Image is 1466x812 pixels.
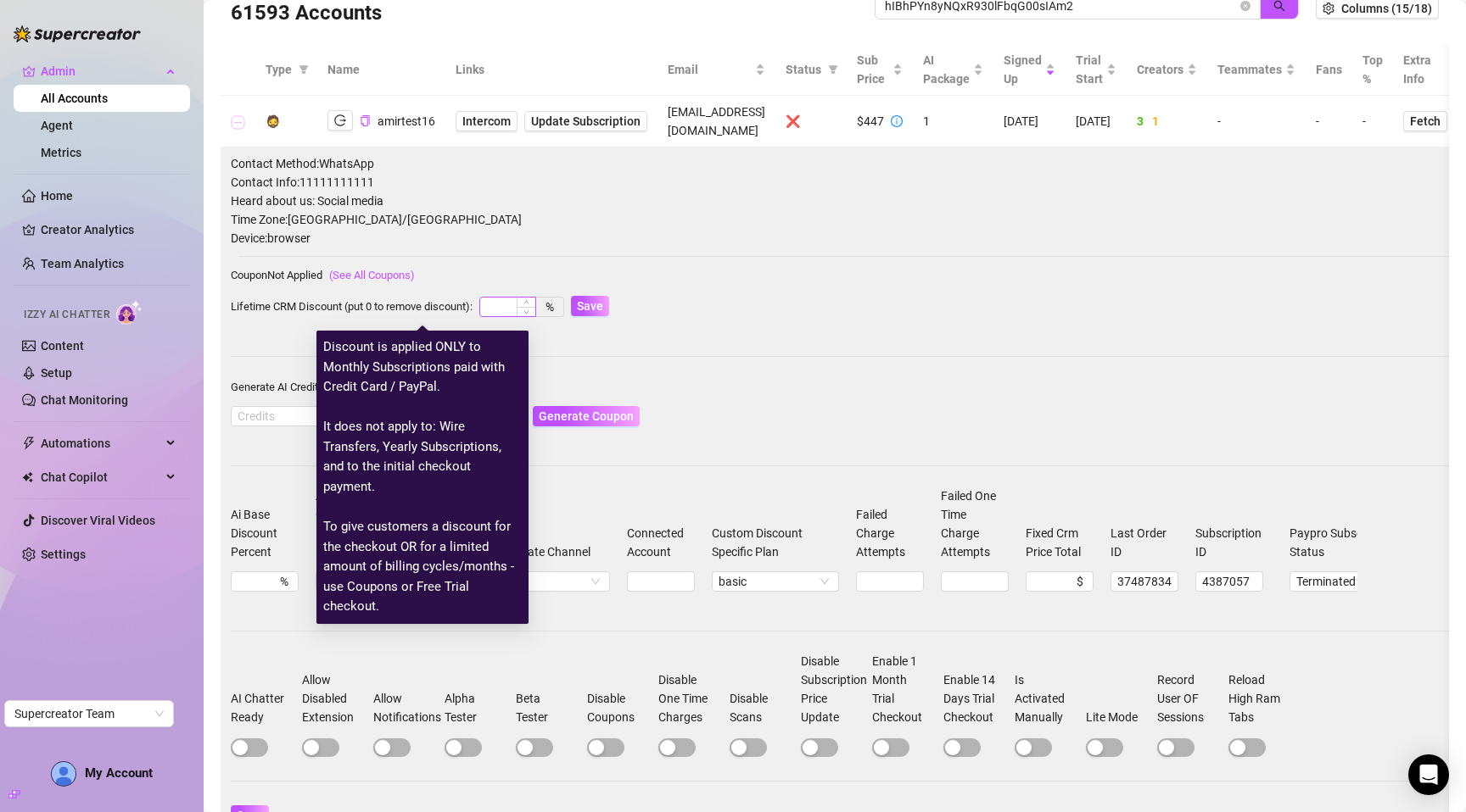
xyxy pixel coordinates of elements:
label: Fixed Crm Price Total [1026,524,1094,561]
span: Intercom [462,112,511,131]
a: Intercom [456,111,518,131]
a: Discover Viral Videos [41,514,155,527]
td: 1 [913,96,993,147]
span: Lifetime CRM Discount (put 0 to remove discount): [231,300,473,313]
label: Disable Coupons [587,689,655,726]
label: Lite Mode [1086,708,1149,726]
span: Fetch [1410,114,1441,128]
button: Collapse row [232,115,245,129]
a: All Accounts [41,92,108,105]
label: Is Activated Manually [1015,670,1083,726]
span: close-circle [1240,1,1251,11]
th: Links [445,44,657,96]
th: Top % [1352,44,1393,96]
button: Is Activated Manually [1015,738,1052,757]
span: filter [299,64,309,75]
input: Subscription ID [1196,572,1262,591]
label: App Update Channel [483,542,602,561]
span: Terminated [1296,572,1410,591]
button: Beta Tester [516,738,553,757]
span: Generate AI Credits Coupon: [231,381,366,393]
label: Beta Tester [516,689,584,726]
span: down [523,309,529,315]
a: Home [41,189,73,203]
button: Record User OF Sessions [1157,738,1195,757]
span: 3 [1137,114,1144,128]
span: thunderbolt [22,437,36,450]
span: up [523,299,529,305]
label: Allow Disabled Extension [302,670,370,726]
span: Discount is applied ONLY to Monthly Subscriptions paid with Credit Card / PayPal. It does not app... [323,339,514,614]
span: Automations [41,430,161,457]
span: Increase Value [517,298,535,307]
button: Alpha Tester [445,738,482,757]
span: AI Package [923,51,970,88]
th: Name [317,44,445,96]
button: AI Chatter Ready [231,738,268,757]
span: Admin [41,58,161,85]
input: Credits [232,407,332,425]
button: Save [571,296,609,316]
img: AI Chatter [116,300,143,325]
th: Trial Start [1066,44,1127,96]
a: Agent [41,119,73,132]
span: Save [577,299,603,313]
span: Trial Start [1076,51,1103,88]
button: Disable Scans [730,738,767,757]
label: Ai Commission Discount Percent [316,487,392,561]
label: Enable 1 Month Trial Checkout [872,652,940,726]
span: Decrease Value [517,307,535,316]
input: Last Order ID [1111,572,1178,591]
label: Last Order ID [1111,524,1178,561]
label: Custom Discount Specific Plan [712,524,839,561]
span: amirtest16 [378,114,435,128]
span: logout [334,114,346,126]
th: Email [657,44,775,96]
button: Disable One Time Charges [658,738,696,757]
label: Connected Account [627,524,695,561]
button: Disable Subscription Price Update [801,738,838,757]
label: Enable 14 Days Trial Checkout [943,670,1011,726]
span: crown [22,64,36,78]
span: Signed Up [1004,51,1042,88]
span: Izzy AI Chatter [24,307,109,323]
div: $447 [857,112,884,131]
img: AD_cMMTxCeTpmN1d5MnKJ1j-_uXZCpTKapSSqNGg4PyXtR_tCW7gZXTNmFz2tpVv9LSyNV7ff1CaS4f4q0HLYKULQOwoM5GQR... [52,762,76,786]
span: My Account [85,765,153,781]
div: % [536,297,564,317]
span: filter [295,57,312,82]
label: Paypro Subscription Status [1290,524,1417,561]
th: Signed Up [993,44,1066,96]
label: Allow Notifications [373,689,441,726]
a: Creator Analytics [41,216,176,243]
th: Creators [1127,44,1207,96]
button: Reload High Ram Tabs [1228,738,1266,757]
span: Chat Copilot [41,464,161,491]
span: Creators [1137,60,1183,79]
input: Failed Charge Attempts [857,572,923,591]
a: Metrics [41,146,81,159]
th: AI Package [913,44,993,96]
label: AI Chatter Ready [231,689,299,726]
span: Sub Price [857,51,889,88]
label: Disable Subscription Price Update [801,652,869,726]
div: 🧔 [266,112,280,131]
a: Team Analytics [41,257,124,270]
span: Coupon Not Applied [231,269,322,281]
span: setting [1323,3,1335,14]
button: Copy Account UID [360,114,371,127]
a: (See All Coupons) [329,269,415,281]
input: Fixed Crm Price Total [1032,572,1073,591]
span: Type [266,60,292,79]
label: Disable One Time Charges [658,670,726,726]
a: Content [41,339,84,353]
label: Alpha Tester [445,689,512,726]
th: Extra Info [1393,44,1458,96]
th: Teammates [1207,44,1306,96]
label: Reload High Ram Tabs [1228,670,1296,726]
span: build [8,788,20,800]
span: Status [786,60,821,79]
th: Fans [1306,44,1352,96]
span: Teammates [1217,60,1282,79]
button: Fetch [1403,111,1447,131]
